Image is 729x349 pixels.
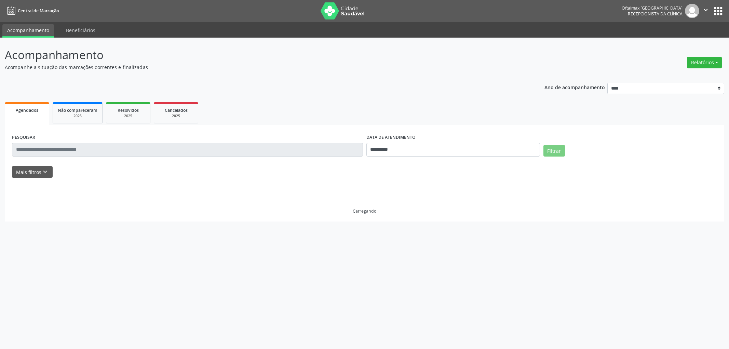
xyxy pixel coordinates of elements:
[5,64,509,71] p: Acompanhe a situação das marcações correntes e finalizadas
[159,113,193,119] div: 2025
[685,4,699,18] img: img
[111,113,145,119] div: 2025
[18,8,59,14] span: Central de Marcação
[699,4,712,18] button: 
[543,145,565,157] button: Filtrar
[41,168,49,176] i: keyboard_arrow_down
[712,5,724,17] button: apps
[353,208,376,214] div: Carregando
[702,6,710,14] i: 
[687,57,722,68] button: Relatórios
[628,11,683,17] span: Recepcionista da clínica
[544,83,605,91] p: Ano de acompanhamento
[118,107,139,113] span: Resolvidos
[12,166,53,178] button: Mais filtroskeyboard_arrow_down
[165,107,188,113] span: Cancelados
[2,24,54,38] a: Acompanhamento
[5,46,509,64] p: Acompanhamento
[61,24,100,36] a: Beneficiários
[5,5,59,16] a: Central de Marcação
[12,132,35,143] label: PESQUISAR
[58,113,97,119] div: 2025
[366,132,416,143] label: DATA DE ATENDIMENTO
[622,5,683,11] div: Oftalmax [GEOGRAPHIC_DATA]
[16,107,38,113] span: Agendados
[58,107,97,113] span: Não compareceram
